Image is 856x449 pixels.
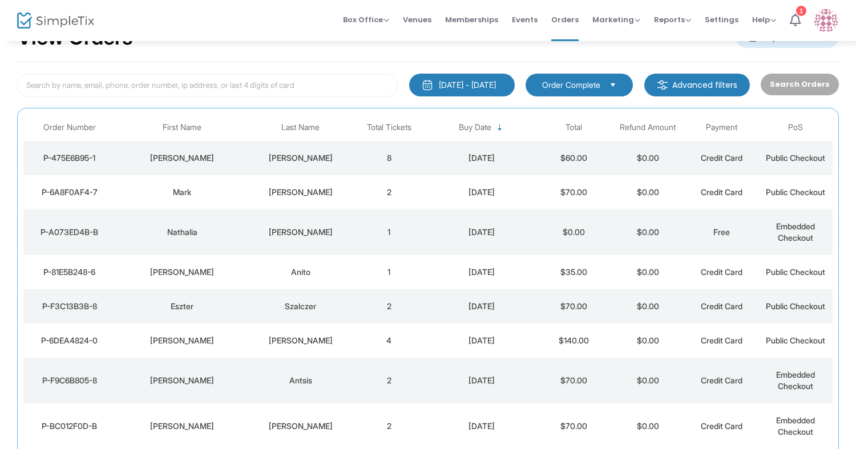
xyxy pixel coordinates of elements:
span: Reports [654,14,691,25]
div: Kathryn [119,152,246,164]
span: Public Checkout [766,335,825,345]
span: Help [752,14,776,25]
div: Walat [252,152,349,164]
div: Margolis [252,335,349,346]
th: Total [537,114,611,141]
td: 8 [352,141,426,175]
div: Donald [119,420,246,432]
td: $0.00 [537,209,611,255]
span: Credit Card [701,153,742,163]
td: $0.00 [611,358,684,403]
span: Credit Card [701,375,742,385]
div: 8/14/2025 [429,226,534,238]
span: Venues [403,5,431,34]
td: $60.00 [537,141,611,175]
td: $0.00 [611,289,684,323]
button: [DATE] - [DATE] [409,74,515,96]
div: P-BC012F0D-B [26,420,113,432]
td: $70.00 [537,175,611,209]
m-button: Advanced filters [644,74,750,96]
td: $0.00 [611,209,684,255]
td: 2 [352,289,426,323]
td: $35.00 [537,255,611,289]
span: Public Checkout [766,187,825,197]
td: $0.00 [611,141,684,175]
td: $0.00 [611,403,684,449]
span: Marketing [592,14,640,25]
span: Sortable [495,123,504,132]
div: Kovler [252,187,349,198]
img: monthly [422,79,433,91]
div: [DATE] - [DATE] [439,79,496,91]
div: 8/14/2025 [429,187,534,198]
span: Credit Card [701,301,742,311]
div: Benjamin [119,335,246,346]
span: Order Number [43,123,96,132]
div: 8/14/2025 [429,375,534,386]
td: $140.00 [537,323,611,358]
td: 4 [352,323,426,358]
td: 1 [352,209,426,255]
div: P-81E5B248-6 [26,266,113,278]
div: 8/14/2025 [429,152,534,164]
td: 2 [352,403,426,449]
th: Total Tickets [352,114,426,141]
div: P-A073ED4B-B [26,226,113,238]
div: Lawrence [119,266,246,278]
div: Anito [252,266,349,278]
div: Olivia [119,375,246,386]
div: 8/14/2025 [429,335,534,346]
span: Box Office [343,14,389,25]
div: 8/14/2025 [429,301,534,312]
div: Grumbine [252,420,349,432]
th: Refund Amount [611,114,684,141]
div: 8/14/2025 [429,266,534,278]
span: Credit Card [701,267,742,277]
td: 2 [352,175,426,209]
span: Settings [705,5,738,34]
span: First Name [163,123,201,132]
div: P-F9C6B805-8 [26,375,113,386]
span: Credit Card [701,421,742,431]
div: Rodovalho Gomes [252,226,349,238]
span: Credit Card [701,187,742,197]
div: P-475E6B95-1 [26,152,113,164]
span: Buy Date [459,123,491,132]
span: Public Checkout [766,301,825,311]
div: P-6DEA4824-0 [26,335,113,346]
td: $0.00 [611,255,684,289]
span: Last Name [281,123,320,132]
div: Data table [23,114,833,449]
td: 1 [352,255,426,289]
span: Events [512,5,538,34]
span: Public Checkout [766,267,825,277]
span: PoS [788,123,803,132]
span: Free [713,227,730,237]
div: Mark [119,187,246,198]
div: P-6A8F0AF4-7 [26,187,113,198]
span: Payment [706,123,737,132]
td: $70.00 [537,289,611,323]
span: Order Complete [542,79,600,91]
span: Embedded Checkout [776,415,815,436]
button: Select [605,79,621,91]
td: 2 [352,358,426,403]
span: Credit Card [701,335,742,345]
td: $0.00 [611,323,684,358]
div: Eszter [119,301,246,312]
span: Embedded Checkout [776,221,815,242]
div: Antsis [252,375,349,386]
td: $70.00 [537,403,611,449]
span: Orders [551,5,579,34]
span: Public Checkout [766,153,825,163]
img: filter [657,79,668,91]
div: 8/14/2025 [429,420,534,432]
td: $0.00 [611,175,684,209]
span: Embedded Checkout [776,370,815,391]
div: P-F3C13B3B-8 [26,301,113,312]
div: 1 [796,6,806,16]
div: Szalczer [252,301,349,312]
span: Memberships [445,5,498,34]
div: Nathalia [119,226,246,238]
td: $70.00 [537,358,611,403]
